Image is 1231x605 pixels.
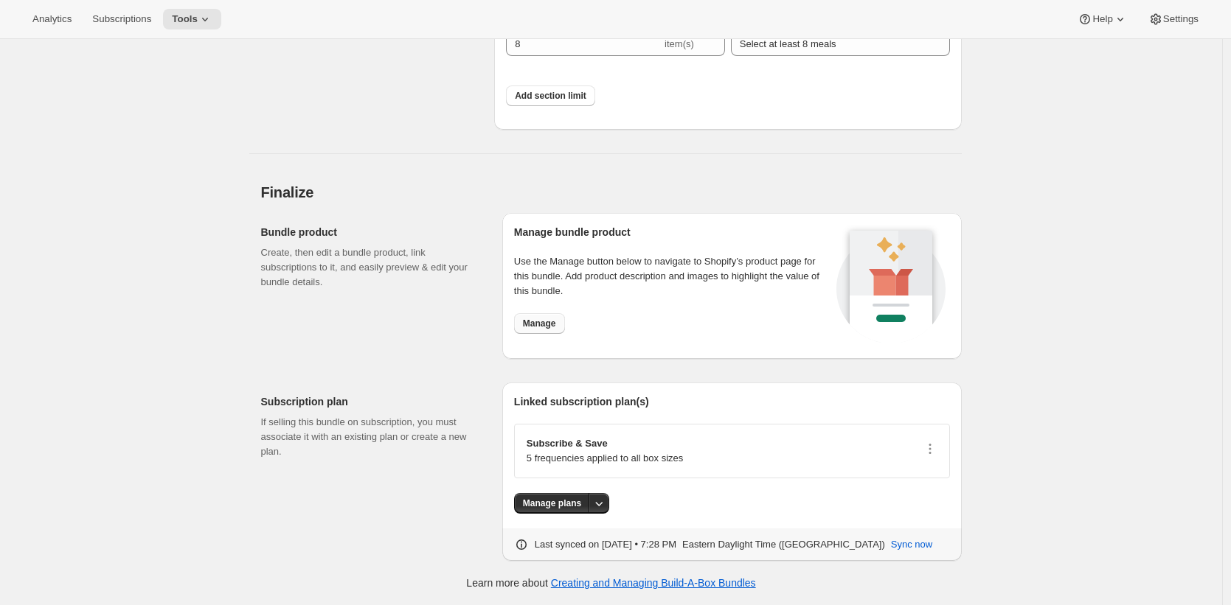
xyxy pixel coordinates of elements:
button: Tools [163,9,221,29]
a: Creating and Managing Build-A-Box Bundles [551,577,756,589]
span: Settings [1163,13,1199,25]
button: Manage [514,313,565,334]
p: Last synced on [DATE] • 7:28 PM [535,537,676,552]
h2: Bundle product [261,225,479,239]
span: Sync now [891,537,932,552]
span: Manage [523,318,556,329]
span: Help [1092,13,1112,25]
span: Analytics [32,13,72,25]
p: Use the Manage button below to navigate to Shopify’s product page for this bundle. Add product de... [514,254,832,298]
button: Subscriptions [83,9,160,29]
span: Add section limit [515,90,586,102]
button: Settings [1140,9,1207,29]
p: Eastern Daylight Time ([GEOGRAPHIC_DATA]) [682,537,885,552]
p: Subscribe & Save [527,436,683,451]
p: If selling this bundle on subscription, you must associate it with an existing plan or create a n... [261,415,479,459]
span: item(s) [665,38,694,49]
h2: Finalize [261,183,962,201]
h2: Linked subscription plan(s) [514,394,950,409]
button: Sync now [882,533,941,556]
button: Manage plans [514,493,590,514]
button: Analytics [24,9,80,29]
p: Learn more about [466,576,755,590]
span: Subscriptions [92,13,151,25]
span: Manage plans [523,497,581,509]
span: Tools [172,13,198,25]
button: Help [1069,9,1136,29]
button: Add section limit [506,85,595,106]
h2: Manage bundle product [514,225,832,239]
button: More actions [589,493,609,514]
p: 5 frequencies applied to all box sizes [527,451,683,466]
p: Create, then edit a bundle product, link subscriptions to it, and easily preview & edit your bund... [261,245,479,290]
h2: Subscription plan [261,394,479,409]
